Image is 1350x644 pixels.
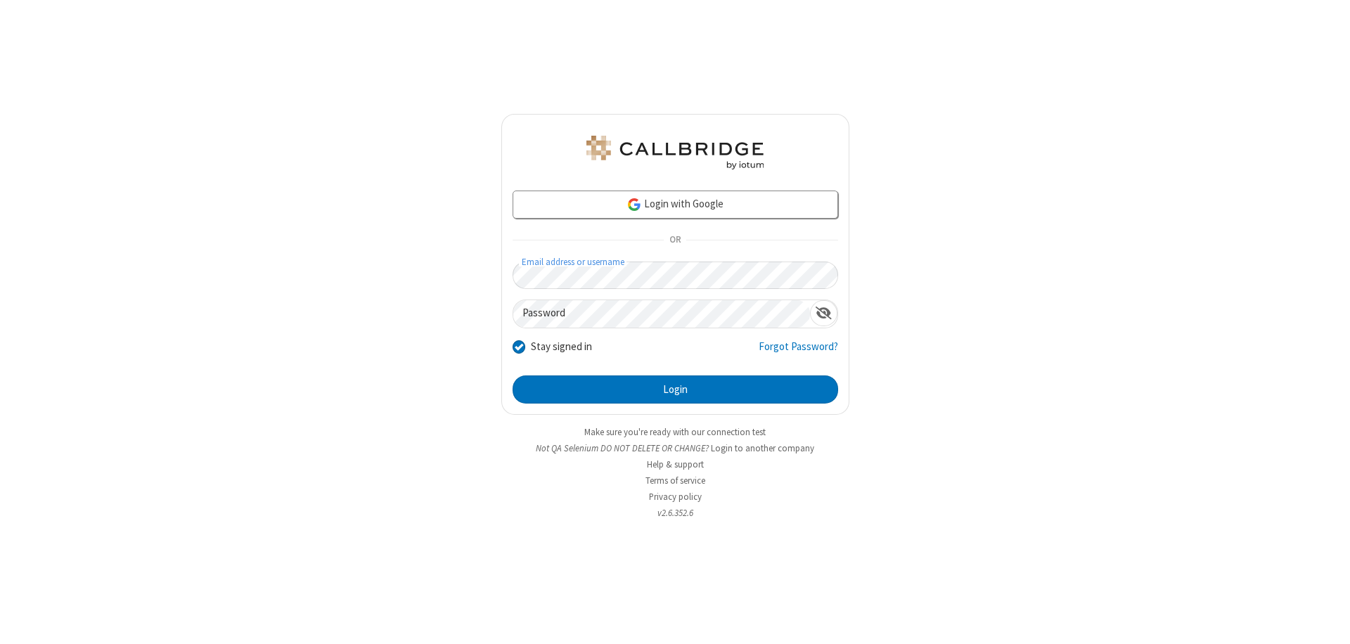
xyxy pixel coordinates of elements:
img: QA Selenium DO NOT DELETE OR CHANGE [584,136,766,169]
a: Help & support [647,458,704,470]
button: Login [513,375,838,404]
a: Privacy policy [649,491,702,503]
a: Terms of service [645,475,705,487]
li: v2.6.352.6 [501,506,849,520]
img: google-icon.png [626,197,642,212]
a: Forgot Password? [759,339,838,366]
span: OR [664,231,686,250]
label: Stay signed in [531,339,592,355]
a: Make sure you're ready with our connection test [584,426,766,438]
button: Login to another company [711,442,814,455]
input: Password [513,300,810,328]
input: Email address or username [513,262,838,289]
iframe: Chat [1315,607,1339,634]
li: Not QA Selenium DO NOT DELETE OR CHANGE? [501,442,849,455]
div: Show password [810,300,837,326]
a: Login with Google [513,191,838,219]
